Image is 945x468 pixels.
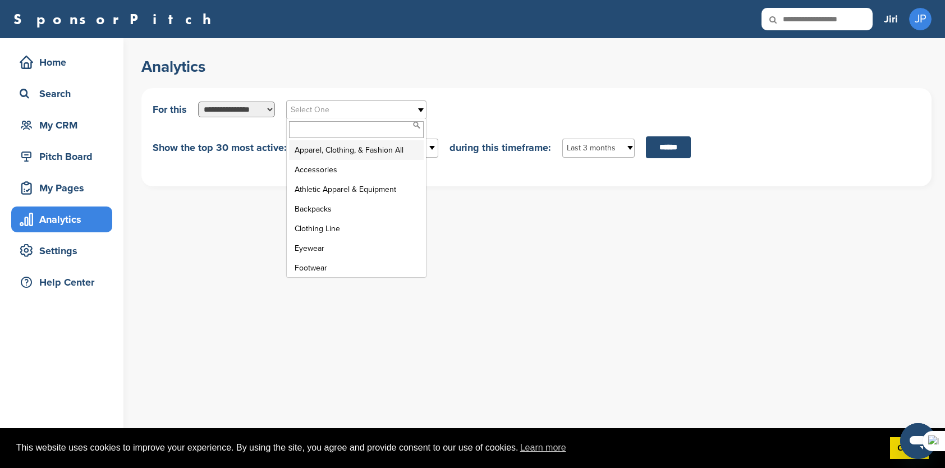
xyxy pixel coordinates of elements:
a: Home [11,49,112,75]
span: For this [153,104,187,114]
li: Footwear [289,258,424,278]
span: This website uses cookies to improve your experience. By using the site, you agree and provide co... [16,439,881,456]
div: Pitch Board [17,146,112,167]
span: during this timeframe: [449,143,551,153]
h2: Analytics [141,57,932,77]
a: Analytics [11,207,112,232]
a: My CRM [11,112,112,138]
li: Athletic Apparel & Equipment [289,180,424,199]
li: Apparel, Clothing, & Fashion All [289,140,424,160]
iframe: Tlačítko pro spuštění okna posílání zpráv [900,423,936,459]
li: Backpacks [289,199,424,219]
h3: Jiri [884,11,898,27]
a: My Pages [11,175,112,201]
li: Eyewear [289,238,424,258]
span: JP [909,8,932,30]
a: dismiss cookie message [890,437,929,460]
div: Home [17,52,112,72]
a: learn more about cookies [519,439,568,456]
div: My Pages [17,178,112,198]
a: Help Center [11,269,112,295]
li: Clothing Line [289,219,424,238]
li: Accessories [289,160,424,180]
div: My CRM [17,115,112,135]
div: Analytics [17,209,112,230]
span: Show the top 30 most active: [153,143,287,153]
span: Last 3 months [567,141,616,155]
div: Help Center [17,272,112,292]
div: Settings [17,241,112,261]
a: Settings [11,238,112,264]
a: Search [11,81,112,107]
a: Pitch Board [11,144,112,169]
div: Search [17,84,112,104]
a: SponsorPitch [13,12,218,26]
span: Select One [291,103,407,117]
a: Jiri [884,7,898,31]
